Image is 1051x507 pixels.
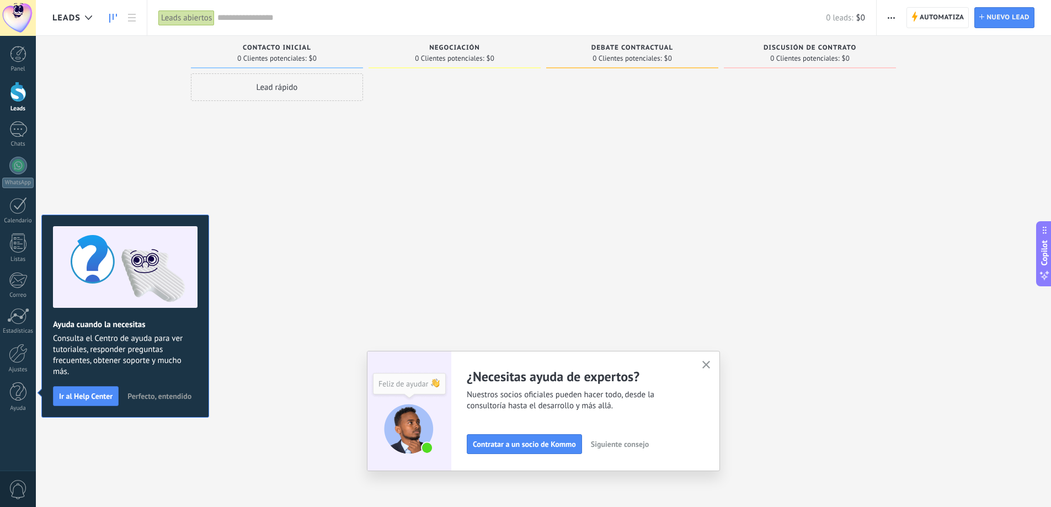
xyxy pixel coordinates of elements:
[53,333,198,377] span: Consulta el Centro de ayuda para ver tutoriales, responder preguntas frecuentes, obtener soporte ...
[591,440,649,448] span: Siguiente consejo
[729,44,890,54] div: Discusión de contrato
[191,73,363,101] div: Lead rápido
[487,55,494,62] span: $0
[2,66,34,73] div: Panel
[104,7,122,29] a: Leads
[920,8,964,28] span: Automatiza
[764,44,856,52] span: Discusión de contrato
[2,366,34,373] div: Ajustes
[2,256,34,263] div: Listas
[770,55,839,62] span: 0 Clientes potenciales:
[52,13,81,23] span: Leads
[122,7,141,29] a: Lista
[2,405,34,412] div: Ayuda
[374,44,535,54] div: Negociación
[429,44,480,52] span: Negociación
[158,10,215,26] div: Leads abiertos
[53,386,119,406] button: Ir al Help Center
[467,368,689,385] h2: ¿Necesitas ayuda de expertos?
[309,55,317,62] span: $0
[586,436,654,452] button: Siguiente consejo
[415,55,484,62] span: 0 Clientes potenciales:
[467,434,582,454] button: Contratar a un socio de Kommo
[826,13,853,23] span: 0 leads:
[53,319,198,330] h2: Ayuda cuando la necesitas
[2,141,34,148] div: Chats
[237,55,306,62] span: 0 Clientes potenciales:
[243,44,311,52] span: Contacto inicial
[986,8,1029,28] span: Nuevo lead
[906,7,969,28] a: Automatiza
[2,217,34,225] div: Calendario
[591,44,673,52] span: Debate contractual
[2,328,34,335] div: Estadísticas
[2,292,34,299] div: Correo
[467,389,689,412] span: Nuestros socios oficiales pueden hacer todo, desde la consultoría hasta el desarrollo y más allá.
[473,440,576,448] span: Contratar a un socio de Kommo
[1039,240,1050,265] span: Copilot
[122,388,196,404] button: Perfecto, entendido
[552,44,713,54] div: Debate contractual
[127,392,191,400] span: Perfecto, entendido
[59,392,113,400] span: Ir al Help Center
[856,13,865,23] span: $0
[196,44,358,54] div: Contacto inicial
[883,7,899,28] button: Más
[974,7,1034,28] a: Nuevo lead
[593,55,661,62] span: 0 Clientes potenciales:
[2,178,34,188] div: WhatsApp
[2,105,34,113] div: Leads
[664,55,672,62] span: $0
[842,55,850,62] span: $0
